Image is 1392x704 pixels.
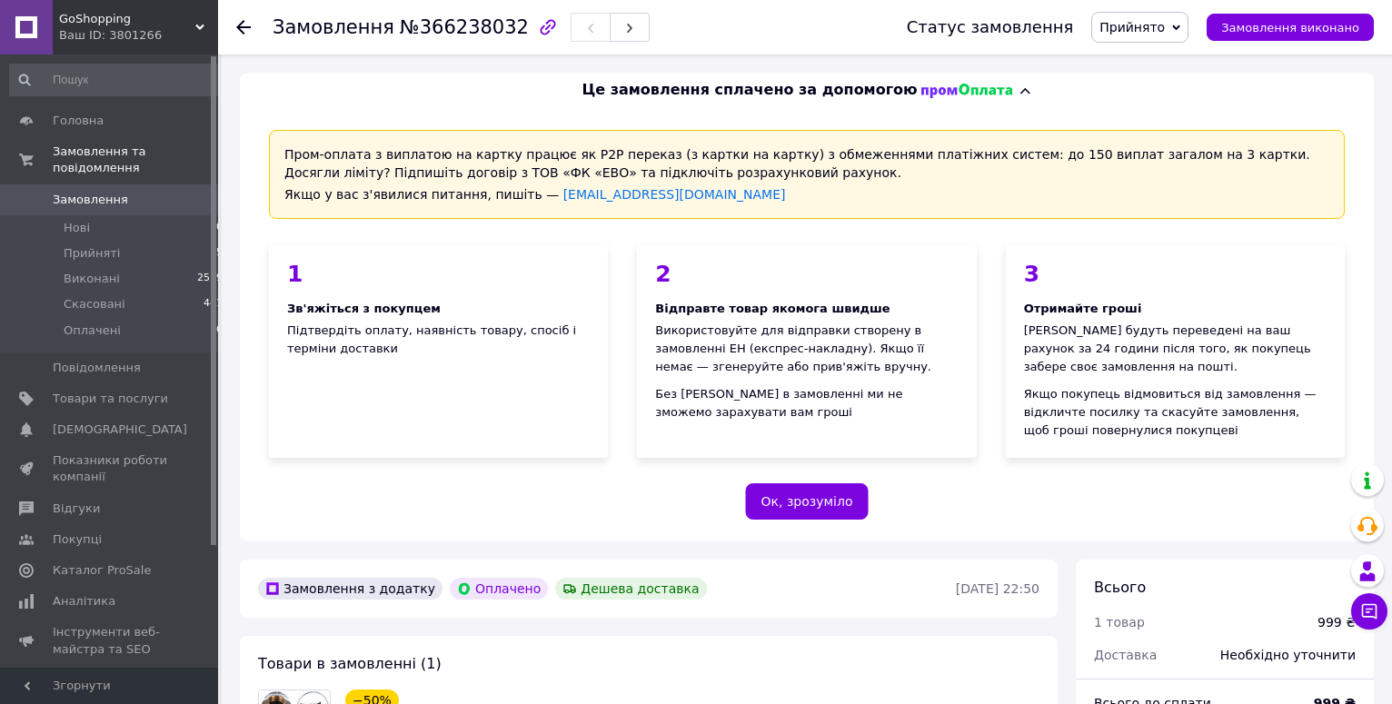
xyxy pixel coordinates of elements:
[1209,635,1367,675] div: Необхідно уточнити
[1024,385,1327,440] div: Якщо покупець відмовиться від замовлення — відкличте посилку та скасуйте замовлення, щоб гроші по...
[53,360,141,376] span: Повідомлення
[655,302,890,315] span: Відправте товар якомога швидше
[53,531,102,548] span: Покупці
[287,302,441,315] span: Зв'яжіться з покупцем
[59,11,195,27] span: GoShopping
[269,130,1345,219] div: Пром-оплата з виплатою на картку працює як P2P переказ (з картки на картку) з обмеженнями платіжн...
[655,263,958,285] div: 2
[53,501,100,517] span: Відгуки
[1024,302,1142,315] span: Отримайте гроші
[53,624,168,657] span: Інструменти веб-майстра та SEO
[64,322,121,339] span: Оплачені
[64,245,120,262] span: Прийняті
[258,655,442,672] span: Товари в замовленні (1)
[1094,648,1157,662] span: Доставка
[53,391,168,407] span: Товари та послуги
[216,220,223,236] span: 0
[400,16,529,38] span: №366238032
[269,244,608,458] div: Підтвердіть оплату, наявність товару, спосіб і терміни доставки
[53,421,187,438] span: [DEMOGRAPHIC_DATA]
[655,385,958,421] div: Без [PERSON_NAME] в замовленні ми не зможемо зарахувати вам гроші
[956,581,1039,596] time: [DATE] 22:50
[258,578,442,600] div: Замовлення з додатку
[64,296,125,312] span: Скасовані
[53,562,151,579] span: Каталог ProSale
[1024,322,1327,376] div: [PERSON_NAME] будуть переведені на ваш рахунок за 24 години після того, як покупець забере своє з...
[64,271,120,287] span: Виконані
[53,452,168,485] span: Показники роботи компанії
[273,16,394,38] span: Замовлення
[1024,263,1327,285] div: 3
[53,113,104,129] span: Головна
[287,263,590,285] div: 1
[746,483,869,520] button: Ок, зрозуміло
[1317,613,1356,631] div: 999 ₴
[1221,21,1359,35] span: Замовлення виконано
[236,18,251,36] div: Повернутися назад
[555,578,706,600] div: Дешева доставка
[450,578,548,600] div: Оплачено
[284,185,1329,203] div: Якщо у вас з'явилися питання, пишіть —
[563,187,786,202] a: [EMAIL_ADDRESS][DOMAIN_NAME]
[204,296,223,312] span: 441
[53,192,128,208] span: Замовлення
[1099,20,1165,35] span: Прийнято
[216,322,223,339] span: 0
[53,144,218,176] span: Замовлення та повідомлення
[59,27,218,44] div: Ваш ID: 3801266
[216,245,223,262] span: 5
[655,322,958,376] div: Використовуйте для відправки створену в замовленні ЕН (експрес-накладну). Якщо її немає — згенеру...
[53,593,115,610] span: Аналітика
[1094,579,1146,596] span: Всього
[64,220,90,236] span: Нові
[1094,615,1145,630] span: 1 товар
[907,18,1074,36] div: Статус замовлення
[1207,14,1374,41] button: Замовлення виконано
[582,80,917,101] span: Це замовлення сплачено за допомогою
[9,64,224,96] input: Пошук
[197,271,223,287] span: 2519
[1351,593,1387,630] button: Чат з покупцем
